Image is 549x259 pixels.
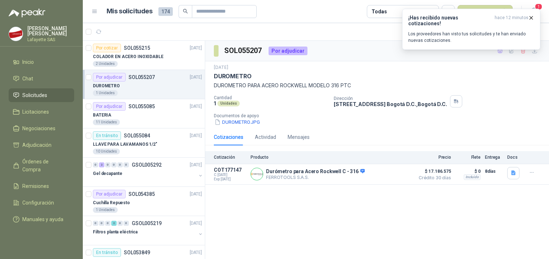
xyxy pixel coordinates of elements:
a: Solicitudes [9,88,74,102]
button: Nueva solicitud [458,5,513,18]
span: search [183,9,188,14]
p: BATERIA [93,112,111,119]
span: Adjudicación [22,141,51,149]
div: Cotizaciones [214,133,243,141]
p: [DATE] [190,45,202,52]
a: 0 2 0 0 0 0 GSOL005292[DATE] Gel decapante [93,161,203,184]
div: 10 Unidades [93,149,120,154]
p: 8 días [485,167,503,176]
div: 1 Unidades [93,90,118,96]
h1: Mis solicitudes [107,6,153,17]
a: 0 0 0 2 0 0 GSOL005219[DATE] Filtros planta eléctrica [93,219,203,242]
div: Por adjudicar [93,102,126,111]
p: Precio [415,155,451,160]
p: [STREET_ADDRESS] Bogotá D.C. , Bogotá D.C. [334,101,447,107]
p: SOL053849 [124,250,150,255]
p: [DATE] [190,162,202,168]
a: Remisiones [9,179,74,193]
a: Manuales y ayuda [9,212,74,226]
a: Adjudicación [9,138,74,152]
p: SOL055207 [129,75,155,80]
p: Los proveedores han visto tus solicitudes y te han enviado nuevas cotizaciones. [408,31,534,44]
p: Filtros planta eléctrica [93,229,138,236]
p: GSOL005292 [132,162,162,167]
span: Inicio [22,58,34,66]
div: Por adjudicar [269,47,307,55]
p: Cotización [214,155,246,160]
p: SOL055085 [129,104,155,109]
h3: ¡Has recibido nuevas cotizaciones! [408,15,492,26]
span: C: [DATE] [214,173,246,177]
p: COLADOR EN ACERO INOXIDABLE [93,53,163,60]
button: DUROMETRO.JPG [214,118,261,126]
a: Inicio [9,55,74,69]
div: Por adjudicar [93,73,126,82]
span: Licitaciones [22,108,49,116]
div: 2 [99,162,104,167]
p: LLAVE PARA LAVAMANOS 1/2" [93,141,157,148]
a: Licitaciones [9,105,74,119]
span: Chat [22,75,33,83]
p: [DATE] [190,220,202,227]
p: Lafayette SAS [27,38,74,42]
span: Negociaciones [22,124,55,132]
span: Manuales y ayuda [22,215,63,223]
p: $ 0 [455,167,481,176]
div: Por adjudicar [93,190,126,198]
span: Órdenes de Compra [22,158,67,174]
div: Mensajes [288,133,310,141]
button: 1 [527,5,540,18]
p: Docs [507,155,522,160]
p: [DATE] [214,64,228,71]
p: Entrega [485,155,503,160]
p: COT177147 [214,167,246,173]
p: SOL055215 [124,45,150,51]
span: Exp: [DATE] [214,177,246,181]
div: En tránsito [93,248,121,257]
p: DUROMETRO [93,83,120,89]
p: Durómetro para Acero Rockwell C - 316 [266,168,365,175]
p: Cuchilla Repuesto [93,199,130,206]
p: Dirección [334,96,447,101]
a: Por adjudicarSOL055207[DATE] DUROMETRO1 Unidades [83,70,205,99]
div: Todas [372,8,387,16]
p: [DATE] [190,249,202,256]
p: DUROMETRO PARA ACERO ROCKWELL MODELO 316 PTC [214,82,540,89]
div: 0 [123,221,129,226]
h3: SOL055207 [224,45,263,56]
p: [DATE] [190,103,202,110]
div: 2 [111,221,117,226]
div: 1 Unidades [93,207,118,213]
p: [DATE] [190,74,202,81]
span: $ 17.186.575 [415,167,451,176]
span: hace 12 minutos [495,15,528,26]
p: [PERSON_NAME] [PERSON_NAME] [27,26,74,36]
div: 11 Unidades [93,119,120,125]
div: En tránsito [93,131,121,140]
p: GSOL005219 [132,221,162,226]
p: FERROTOOLS S.A.S. [266,175,365,180]
p: DUROMETRO [214,73,251,80]
div: 0 [105,162,111,167]
div: Por cotizar [93,44,121,52]
a: Chat [9,72,74,85]
div: 0 [105,221,111,226]
p: Documentos de apoyo [214,113,546,118]
button: ¡Has recibido nuevas cotizaciones!hace 12 minutos Los proveedores han visto tus solicitudes y te ... [402,9,540,50]
div: 0 [93,221,98,226]
a: Por adjudicarSOL054385[DATE] Cuchilla Repuesto1 Unidades [83,187,205,216]
div: Incluido [464,174,481,180]
div: 0 [99,221,104,226]
a: Por cotizarSOL055215[DATE] COLADOR EN ACERO INOXIDABLE2 Unidades [83,41,205,70]
span: Crédito 30 días [415,176,451,180]
div: 0 [117,162,123,167]
div: 0 [123,162,129,167]
div: 0 [117,221,123,226]
a: Negociaciones [9,122,74,135]
p: [DATE] [190,132,202,139]
p: SOL055084 [124,133,150,138]
div: Unidades [217,101,240,106]
a: Órdenes de Compra [9,155,74,176]
img: Company Logo [251,168,263,180]
p: [DATE] [190,191,202,198]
